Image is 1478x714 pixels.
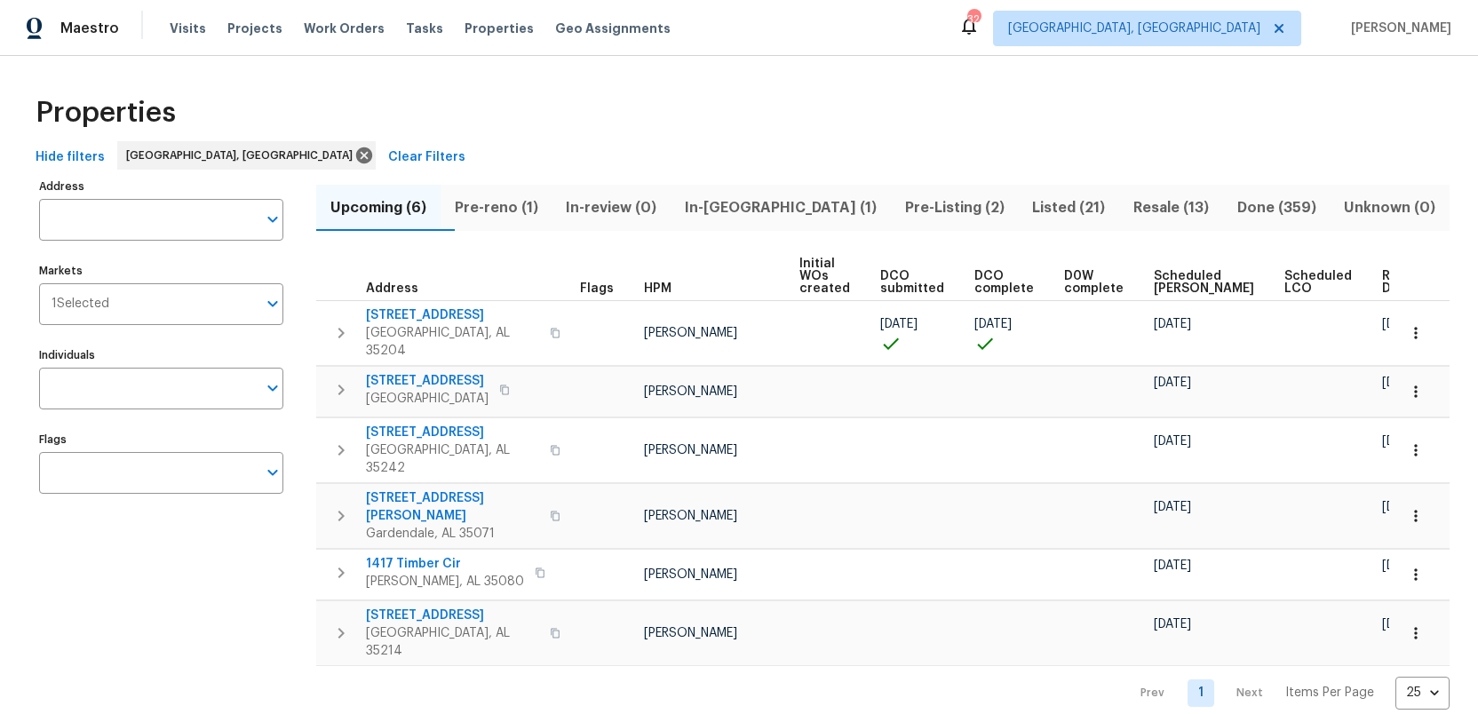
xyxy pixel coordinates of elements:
[1154,435,1191,448] span: [DATE]
[366,424,539,441] span: [STREET_ADDRESS]
[644,510,737,522] span: [PERSON_NAME]
[327,195,430,220] span: Upcoming (6)
[39,434,283,445] label: Flags
[562,195,660,220] span: In-review (0)
[366,324,539,360] span: [GEOGRAPHIC_DATA], AL 35204
[1154,559,1191,572] span: [DATE]
[1154,618,1191,631] span: [DATE]
[644,385,737,398] span: [PERSON_NAME]
[366,390,489,408] span: [GEOGRAPHIC_DATA]
[1284,270,1352,295] span: Scheduled LCO
[967,11,980,28] div: 32
[1382,559,1419,572] span: [DATE]
[1340,195,1439,220] span: Unknown (0)
[1154,377,1191,389] span: [DATE]
[799,258,850,295] span: Initial WOs created
[39,181,283,192] label: Address
[880,270,944,295] span: DCO submitted
[366,306,539,324] span: [STREET_ADDRESS]
[366,282,418,295] span: Address
[451,195,542,220] span: Pre-reno (1)
[260,207,285,232] button: Open
[260,376,285,401] button: Open
[366,372,489,390] span: [STREET_ADDRESS]
[1382,618,1419,631] span: [DATE]
[1130,195,1212,220] span: Resale (13)
[974,270,1034,295] span: DCO complete
[60,20,119,37] span: Maestro
[465,20,534,37] span: Properties
[681,195,880,220] span: In-[GEOGRAPHIC_DATA] (1)
[227,20,282,37] span: Projects
[1008,20,1260,37] span: [GEOGRAPHIC_DATA], [GEOGRAPHIC_DATA]
[1124,677,1450,710] nav: Pagination Navigation
[644,444,737,456] span: [PERSON_NAME]
[366,607,539,624] span: [STREET_ADDRESS]
[170,20,206,37] span: Visits
[580,282,614,295] span: Flags
[388,147,465,169] span: Clear Filters
[304,20,385,37] span: Work Orders
[260,460,285,485] button: Open
[880,318,918,330] span: [DATE]
[366,624,539,660] span: [GEOGRAPHIC_DATA], AL 35214
[1154,501,1191,513] span: [DATE]
[126,147,360,164] span: [GEOGRAPHIC_DATA], [GEOGRAPHIC_DATA]
[366,441,539,477] span: [GEOGRAPHIC_DATA], AL 35242
[1382,377,1419,389] span: [DATE]
[366,489,539,525] span: [STREET_ADDRESS][PERSON_NAME]
[260,291,285,316] button: Open
[366,573,524,591] span: [PERSON_NAME], AL 35080
[366,525,539,543] span: Gardendale, AL 35071
[1382,501,1419,513] span: [DATE]
[555,20,671,37] span: Geo Assignments
[1382,270,1421,295] span: Ready Date
[117,141,376,170] div: [GEOGRAPHIC_DATA], [GEOGRAPHIC_DATA]
[366,555,524,573] span: 1417 Timber Cir
[644,568,737,581] span: [PERSON_NAME]
[902,195,1008,220] span: Pre-Listing (2)
[1382,318,1419,330] span: [DATE]
[974,318,1012,330] span: [DATE]
[1382,435,1419,448] span: [DATE]
[39,266,283,276] label: Markets
[36,147,105,169] span: Hide filters
[52,297,109,312] span: 1 Selected
[1344,20,1451,37] span: [PERSON_NAME]
[644,282,671,295] span: HPM
[406,22,443,35] span: Tasks
[1234,195,1320,220] span: Done (359)
[1188,679,1214,707] a: Goto page 1
[28,141,112,174] button: Hide filters
[1029,195,1108,220] span: Listed (21)
[1154,318,1191,330] span: [DATE]
[644,327,737,339] span: [PERSON_NAME]
[36,104,176,122] span: Properties
[1285,684,1374,702] p: Items Per Page
[39,350,283,361] label: Individuals
[381,141,473,174] button: Clear Filters
[1064,270,1124,295] span: D0W complete
[1154,270,1254,295] span: Scheduled [PERSON_NAME]
[644,627,737,639] span: [PERSON_NAME]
